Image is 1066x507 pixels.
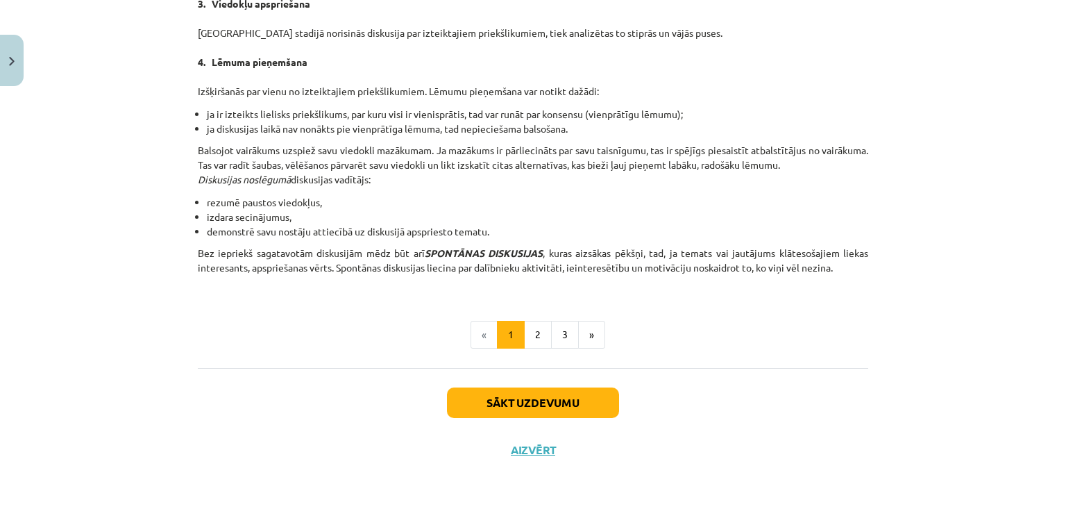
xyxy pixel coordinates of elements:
[198,246,868,290] p: Bez iepriekš sagatavotām diskusijām mēdz būt arī , kuras aizsākas pēkšņi, tad, ja temats vai jaut...
[198,321,868,349] nav: Page navigation example
[9,57,15,66] img: icon-close-lesson-0947bae3869378f0d4975bcd49f059093ad1ed9edebbc8119c70593378902aed.svg
[198,56,307,68] strong: 4. Lēmuma pieņemšana
[207,210,868,224] li: izdara secinājumus,
[207,195,868,210] li: rezumē paustos viedokļus,
[447,388,619,418] button: Sākt uzdevumu
[207,224,868,239] li: demonstrē savu nostāju attiecībā uz diskusijā apspriesto tematu.
[524,321,552,349] button: 2
[497,321,525,349] button: 1
[207,122,868,136] li: ja diskusijas laikā nav nonākts pie vienprātīga lēmuma, tad nepieciešama balsošana.
[507,443,559,457] button: Aizvērt
[425,247,543,259] em: SPONTĀNAS DISKUSIJAS
[551,321,579,349] button: 3
[198,143,868,187] p: Balsojot vairākums uzspiež savu viedokli mazākumam. Ja mazākums ir pārliecināts par savu taisnīgu...
[207,107,868,122] li: ja ir izteikts lielisks priekšlikums, par kuru visi ir vienisprātis, tad var runāt par konsensu (...
[578,321,605,349] button: »
[198,173,291,185] em: Diskusijas noslēgumā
